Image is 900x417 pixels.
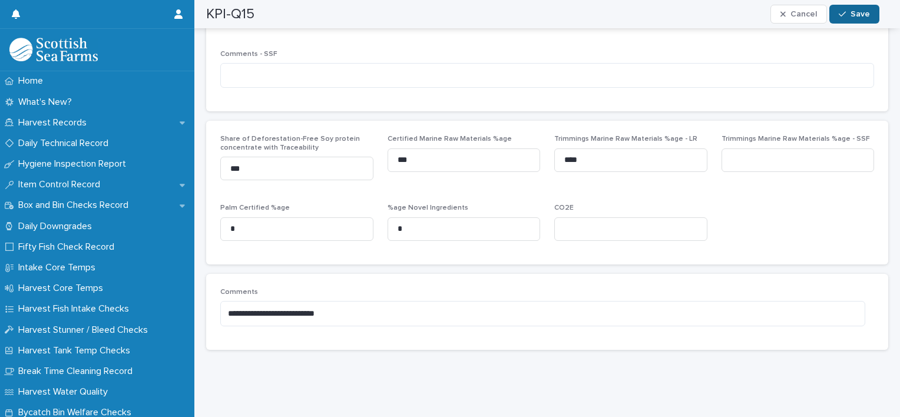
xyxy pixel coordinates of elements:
button: Cancel [770,5,827,24]
img: mMrefqRFQpe26GRNOUkG [9,38,98,61]
span: Comments - SSF [220,51,277,58]
p: Home [14,75,52,87]
span: CO2E [554,204,574,211]
span: Certified Marine Raw Materials %age [388,135,512,143]
p: Break Time Cleaning Record [14,366,142,377]
p: Box and Bin Checks Record [14,200,138,211]
span: %age Novel Ingredients [388,204,468,211]
p: Daily Technical Record [14,138,118,149]
p: Harvest Water Quality [14,386,117,398]
p: Harvest Stunner / Bleed Checks [14,325,157,336]
span: Save [851,10,870,18]
span: Trimmings Marine Raw Materials %age - LR [554,135,697,143]
button: Save [829,5,879,24]
p: Harvest Records [14,117,96,128]
span: Cancel [790,10,817,18]
span: Share of Deforestation-Free Soy protein concentrate with Traceability [220,135,360,151]
h2: KPI-Q15 [206,6,254,23]
span: Palm Certified %age [220,204,290,211]
p: Intake Core Temps [14,262,105,273]
p: Daily Downgrades [14,221,101,232]
p: Fifty Fish Check Record [14,241,124,253]
p: Harvest Core Temps [14,283,113,294]
p: Hygiene Inspection Report [14,158,135,170]
p: Harvest Fish Intake Checks [14,303,138,315]
p: What's New? [14,97,81,108]
p: Harvest Tank Temp Checks [14,345,140,356]
span: Comments [220,289,258,296]
p: Item Control Record [14,179,110,190]
span: Trimmings Marine Raw Materials %age - SSF [722,135,870,143]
